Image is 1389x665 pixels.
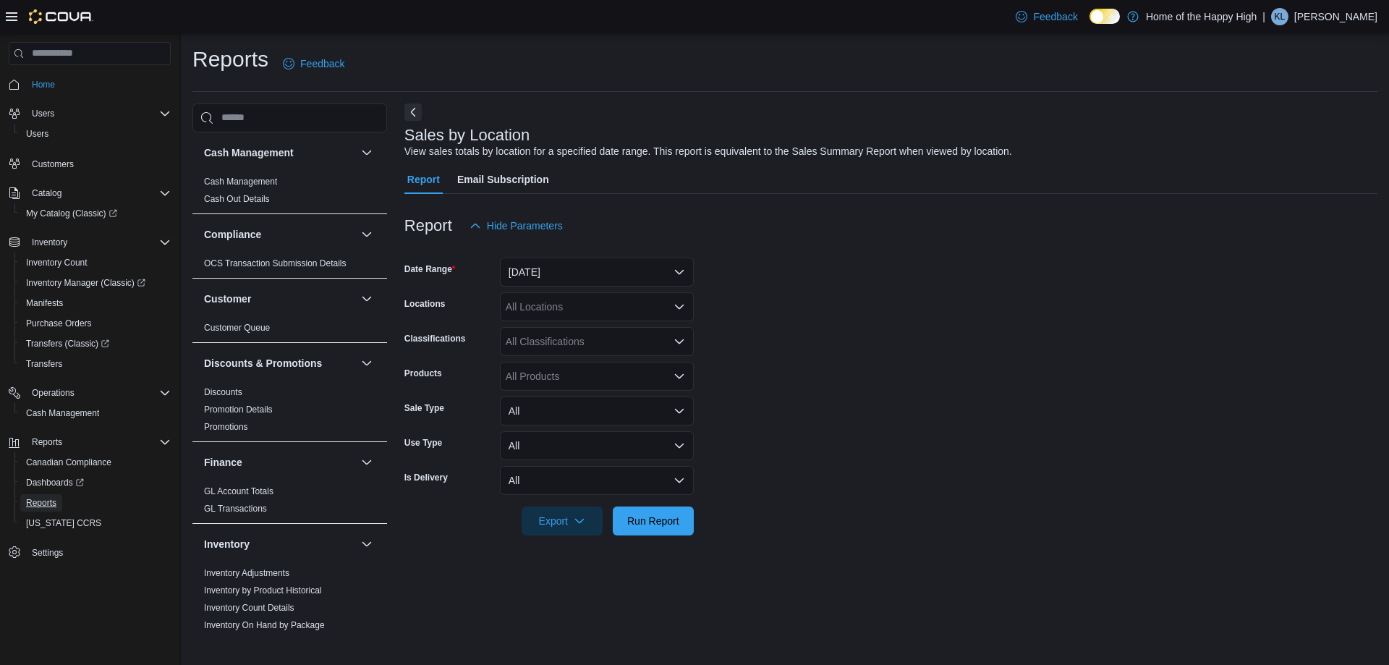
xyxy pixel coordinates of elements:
button: Catalog [3,183,177,203]
span: Promotions [204,421,248,433]
button: Discounts & Promotions [204,356,355,370]
span: Canadian Compliance [26,457,111,468]
span: Manifests [20,295,171,312]
span: Catalog [26,185,171,202]
a: Transfers (Classic) [20,335,115,352]
a: Canadian Compliance [20,454,117,471]
span: Canadian Compliance [20,454,171,471]
span: Feedback [300,56,344,71]
a: Home [26,76,61,93]
span: Cash Management [20,404,171,422]
button: Transfers [14,354,177,374]
input: Dark Mode [1089,9,1120,24]
span: Hide Parameters [487,219,563,233]
button: Reports [14,493,177,513]
button: Inventory [358,535,375,553]
a: Promotion Details [204,404,273,415]
a: Manifests [20,295,69,312]
span: Reports [32,436,62,448]
a: Users [20,125,54,143]
label: Is Delivery [404,472,448,483]
button: Canadian Compliance [14,452,177,473]
span: Operations [32,387,75,399]
button: Run Report [613,507,694,535]
button: Cash Management [14,403,177,423]
button: Finance [358,454,375,471]
span: Inventory Adjustments [204,567,289,579]
a: Transfers (Classic) [14,334,177,354]
h3: Report [404,217,452,234]
span: Transfers [26,358,62,370]
button: [US_STATE] CCRS [14,513,177,533]
button: Home [3,74,177,95]
h3: Discounts & Promotions [204,356,322,370]
span: Inventory Count [20,254,171,271]
a: Inventory Count [20,254,93,271]
a: [US_STATE] CCRS [20,514,107,532]
a: Dashboards [14,473,177,493]
label: Products [404,368,442,379]
div: Kara Ludwar [1271,8,1288,25]
button: Users [26,105,60,122]
div: Compliance [192,255,387,278]
h3: Customer [204,292,251,306]
h3: Inventory [204,537,250,551]
span: Operations [26,384,171,402]
span: Purchase Orders [26,318,92,329]
div: Cash Management [192,173,387,213]
button: Customers [3,153,177,174]
button: All [500,397,694,425]
button: All [500,431,694,460]
a: GL Account Totals [204,486,273,496]
a: Dashboards [20,474,90,491]
button: [DATE] [500,258,694,287]
a: Inventory On Hand by Package [204,620,325,630]
span: My Catalog (Classic) [26,208,117,219]
label: Use Type [404,437,442,449]
span: Customers [32,158,74,170]
span: Transfers [20,355,171,373]
button: Finance [204,455,355,470]
span: Reports [26,497,56,509]
p: [PERSON_NAME] [1294,8,1377,25]
h1: Reports [192,45,268,74]
a: Reports [20,494,62,512]
span: Users [26,105,171,122]
label: Locations [404,298,446,310]
span: Settings [26,543,171,562]
button: Operations [3,383,177,403]
span: GL Transactions [204,503,267,514]
span: Manifests [26,297,63,309]
h3: Cash Management [204,145,294,160]
span: Transfers (Classic) [20,335,171,352]
button: Compliance [358,226,375,243]
button: All [500,466,694,495]
span: Dark Mode [1089,24,1090,25]
button: Open list of options [674,301,685,313]
a: Customer Queue [204,323,270,333]
div: Discounts & Promotions [192,384,387,441]
span: Inventory [32,237,67,248]
span: Dashboards [20,474,171,491]
button: Customer [358,290,375,308]
a: Promotions [204,422,248,432]
span: My Catalog (Classic) [20,205,171,222]
span: Promotion Details [204,404,273,415]
span: Cash Management [26,407,99,419]
span: Dashboards [26,477,84,488]
a: Settings [26,544,69,562]
span: GL Account Totals [204,486,273,497]
span: OCS Transaction Submission Details [204,258,347,269]
div: View sales totals by location for a specified date range. This report is equivalent to the Sales ... [404,144,1012,159]
button: Operations [26,384,80,402]
span: Reports [26,433,171,451]
a: GL Transactions [204,504,267,514]
a: Transfers [20,355,68,373]
button: Open list of options [674,370,685,382]
h3: Finance [204,455,242,470]
span: Inventory by Product Historical [204,585,322,596]
span: Customer Queue [204,322,270,334]
h3: Compliance [204,227,261,242]
span: Report [407,165,440,194]
a: Cash Management [20,404,105,422]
